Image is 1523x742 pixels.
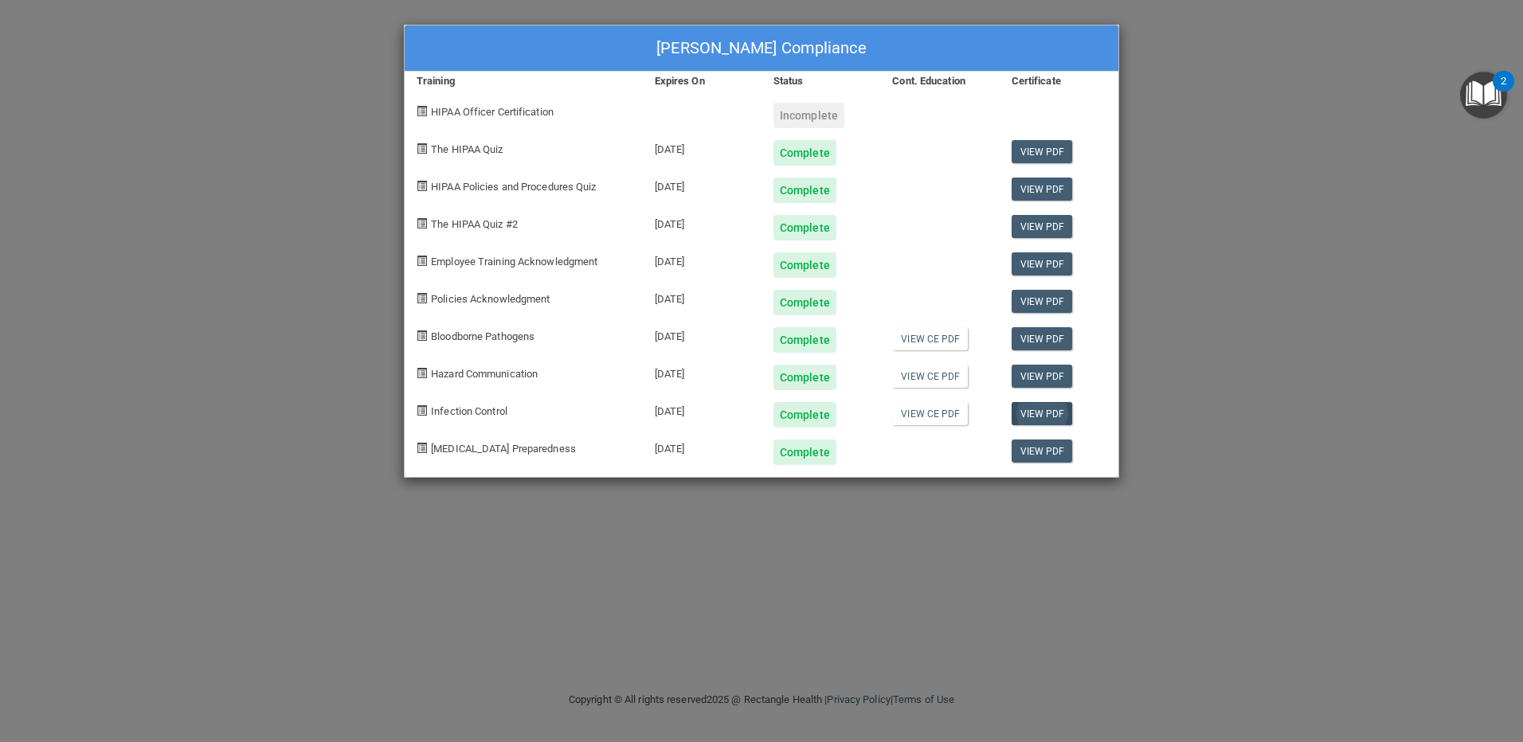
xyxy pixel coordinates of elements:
[880,72,999,91] div: Cont. Education
[892,365,968,388] a: View CE PDF
[773,252,836,278] div: Complete
[643,240,761,278] div: [DATE]
[431,181,596,193] span: HIPAA Policies and Procedures Quiz
[773,327,836,353] div: Complete
[1012,439,1073,463] a: View PDF
[431,256,597,268] span: Employee Training Acknowledgment
[643,72,761,91] div: Expires On
[1012,140,1073,163] a: View PDF
[431,443,576,455] span: [MEDICAL_DATA] Preparedness
[1012,290,1073,313] a: View PDF
[643,390,761,428] div: [DATE]
[1012,215,1073,238] a: View PDF
[643,128,761,166] div: [DATE]
[892,327,968,350] a: View CE PDF
[431,368,538,380] span: Hazard Communication
[643,203,761,240] div: [DATE]
[773,365,836,390] div: Complete
[1000,72,1118,91] div: Certificate
[1460,72,1507,119] button: Open Resource Center, 2 new notifications
[1012,327,1073,350] a: View PDF
[1012,402,1073,425] a: View PDF
[431,293,550,305] span: Policies Acknowledgment
[431,330,534,342] span: Bloodborne Pathogens
[773,140,836,166] div: Complete
[431,143,503,155] span: The HIPAA Quiz
[643,315,761,353] div: [DATE]
[773,178,836,203] div: Complete
[1012,252,1073,275] a: View PDF
[773,290,836,315] div: Complete
[773,439,836,465] div: Complete
[405,25,1118,72] div: [PERSON_NAME] Compliance
[1012,365,1073,388] a: View PDF
[405,72,643,91] div: Training
[643,353,761,390] div: [DATE]
[431,405,507,417] span: Infection Control
[431,218,518,230] span: The HIPAA Quiz #2
[773,402,836,428] div: Complete
[761,72,880,91] div: Status
[773,103,844,128] div: Incomplete
[773,215,836,240] div: Complete
[643,278,761,315] div: [DATE]
[1501,81,1506,102] div: 2
[892,402,968,425] a: View CE PDF
[643,428,761,465] div: [DATE]
[431,106,554,118] span: HIPAA Officer Certification
[1012,178,1073,201] a: View PDF
[643,166,761,203] div: [DATE]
